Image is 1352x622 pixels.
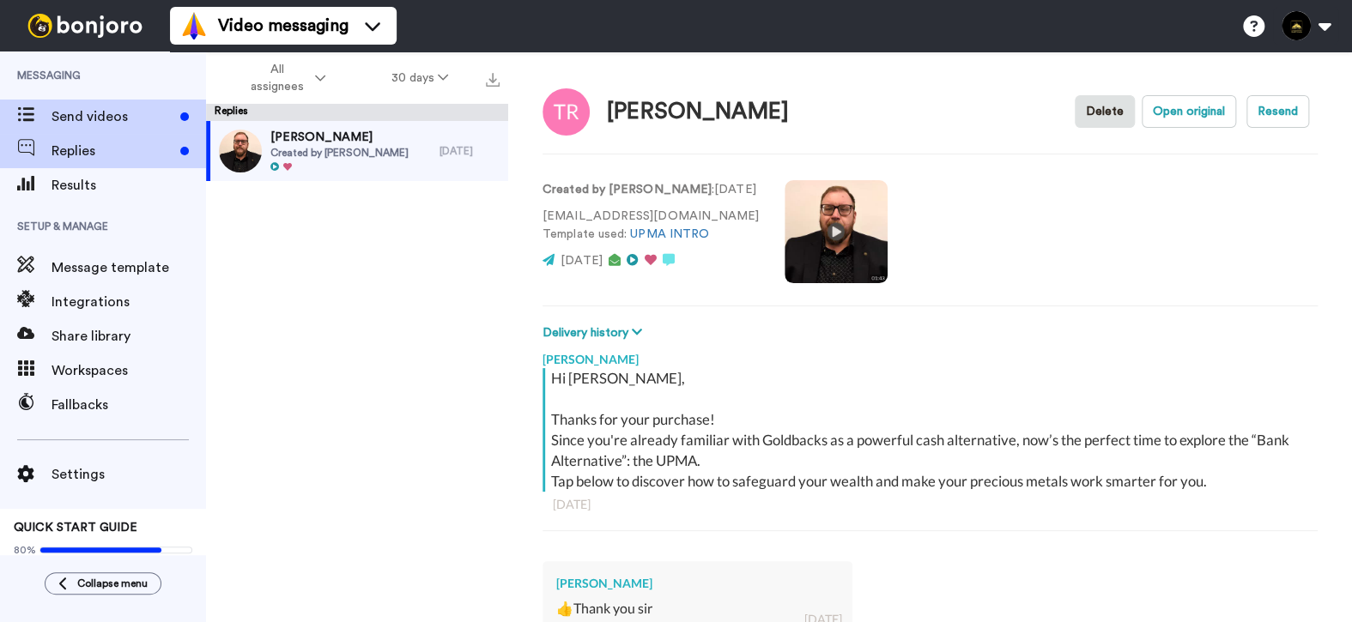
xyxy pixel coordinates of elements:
[206,104,508,121] div: Replies
[359,63,482,94] button: 30 days
[218,14,349,38] span: Video messaging
[270,146,409,160] span: Created by [PERSON_NAME]
[1142,95,1236,128] button: Open original
[52,464,206,485] span: Settings
[52,106,173,127] span: Send videos
[607,100,789,124] div: [PERSON_NAME]
[219,130,262,172] img: 02007356-c99f-4dab-bd11-a923f260d21b-thumb.jpg
[52,257,206,278] span: Message template
[543,181,759,199] p: : [DATE]
[481,65,505,91] button: Export all results that match these filters now.
[630,228,709,240] a: UPMA INTRO
[556,599,839,619] div: 👍Thank you sir
[543,323,647,342] button: Delivery history
[21,14,149,38] img: bj-logo-header-white.svg
[52,292,206,312] span: Integrations
[52,326,206,347] span: Share library
[1075,95,1135,128] button: Delete
[52,141,173,161] span: Replies
[52,360,206,381] span: Workspaces
[14,522,137,534] span: QUICK START GUIDE
[543,342,1318,368] div: [PERSON_NAME]
[553,496,1307,513] div: [DATE]
[551,368,1313,492] div: Hi [PERSON_NAME], Thanks for your purchase! Since you're already familiar with Goldbacks as a pow...
[270,129,409,146] span: [PERSON_NAME]
[206,121,508,181] a: [PERSON_NAME]Created by [PERSON_NAME][DATE]
[45,572,161,595] button: Collapse menu
[52,175,206,196] span: Results
[440,144,500,158] div: [DATE]
[1246,95,1309,128] button: Resend
[77,577,148,590] span: Collapse menu
[543,88,590,136] img: Image of Travis Rasmussen
[561,255,602,267] span: [DATE]
[543,184,712,196] strong: Created by [PERSON_NAME]
[14,543,36,557] span: 80%
[209,54,359,102] button: All assignees
[180,12,208,39] img: vm-color.svg
[52,395,206,415] span: Fallbacks
[242,61,312,95] span: All assignees
[556,575,839,592] div: [PERSON_NAME]
[543,208,759,244] p: [EMAIL_ADDRESS][DOMAIN_NAME] Template used:
[486,73,500,87] img: export.svg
